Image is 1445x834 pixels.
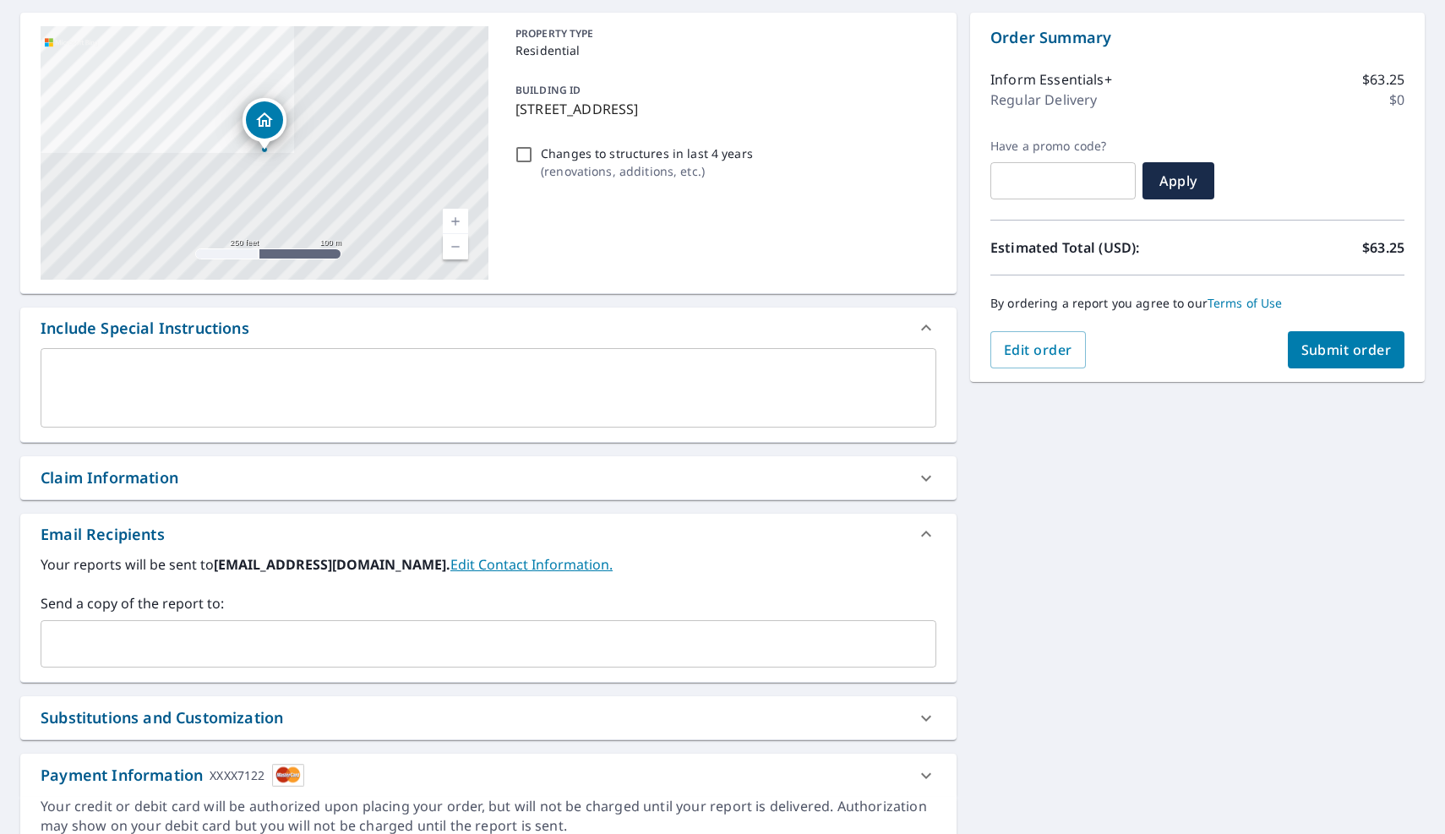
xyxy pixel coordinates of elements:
[990,90,1097,110] p: Regular Delivery
[214,555,450,574] b: [EMAIL_ADDRESS][DOMAIN_NAME].
[1156,172,1201,190] span: Apply
[41,554,936,575] label: Your reports will be sent to
[210,764,264,787] div: XXXX7122
[1301,341,1392,359] span: Submit order
[443,234,468,259] a: Current Level 17, Zoom Out
[443,209,468,234] a: Current Level 17, Zoom In
[41,466,178,489] div: Claim Information
[990,331,1086,368] button: Edit order
[1208,295,1283,311] a: Terms of Use
[41,706,283,729] div: Substitutions and Customization
[41,523,165,546] div: Email Recipients
[1142,162,1214,199] button: Apply
[541,144,753,162] p: Changes to structures in last 4 years
[515,41,930,59] p: Residential
[41,317,249,340] div: Include Special Instructions
[1004,341,1072,359] span: Edit order
[41,764,304,787] div: Payment Information
[990,69,1112,90] p: Inform Essentials+
[1362,237,1404,258] p: $63.25
[990,296,1404,311] p: By ordering a report you agree to our
[450,555,613,574] a: EditContactInfo
[272,764,304,787] img: cardImage
[515,26,930,41] p: PROPERTY TYPE
[541,162,753,180] p: ( renovations, additions, etc. )
[990,26,1404,49] p: Order Summary
[990,237,1197,258] p: Estimated Total (USD):
[20,696,957,739] div: Substitutions and Customization
[243,98,286,150] div: Dropped pin, building 1, Residential property, 560 NW 114th St Ocala, FL 34475
[1389,90,1404,110] p: $0
[20,308,957,348] div: Include Special Instructions
[1288,331,1405,368] button: Submit order
[20,456,957,499] div: Claim Information
[515,83,581,97] p: BUILDING ID
[1362,69,1404,90] p: $63.25
[20,514,957,554] div: Email Recipients
[20,754,957,797] div: Payment InformationXXXX7122cardImage
[41,593,936,613] label: Send a copy of the report to:
[990,139,1136,154] label: Have a promo code?
[515,99,930,119] p: [STREET_ADDRESS]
